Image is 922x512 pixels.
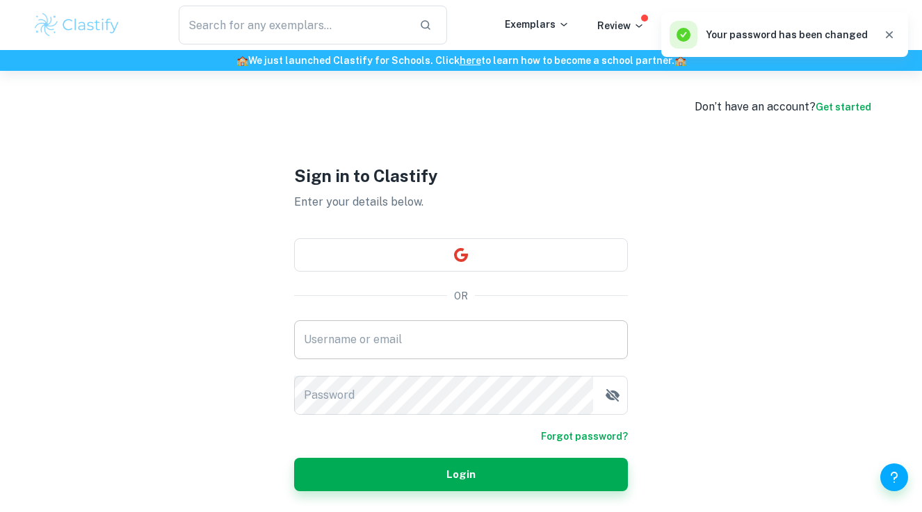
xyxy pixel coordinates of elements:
button: Help and Feedback [880,463,908,491]
div: Your password has been changed [670,21,868,49]
span: 🏫 [674,55,686,66]
a: Get started [816,101,871,113]
h1: Sign in to Clastify [294,163,628,188]
span: 🏫 [236,55,248,66]
div: Don’t have an account? [695,99,871,115]
p: Review [597,18,645,33]
p: OR [454,288,468,304]
p: Exemplars [505,17,569,32]
a: Forgot password? [541,429,628,444]
a: here [460,55,481,66]
h6: We just launched Clastify for Schools. Click to learn how to become a school partner. [3,53,919,68]
p: Enter your details below. [294,194,628,210]
input: Search for any exemplars... [179,6,408,44]
button: Login [294,458,628,491]
img: Clastify logo [33,11,121,39]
